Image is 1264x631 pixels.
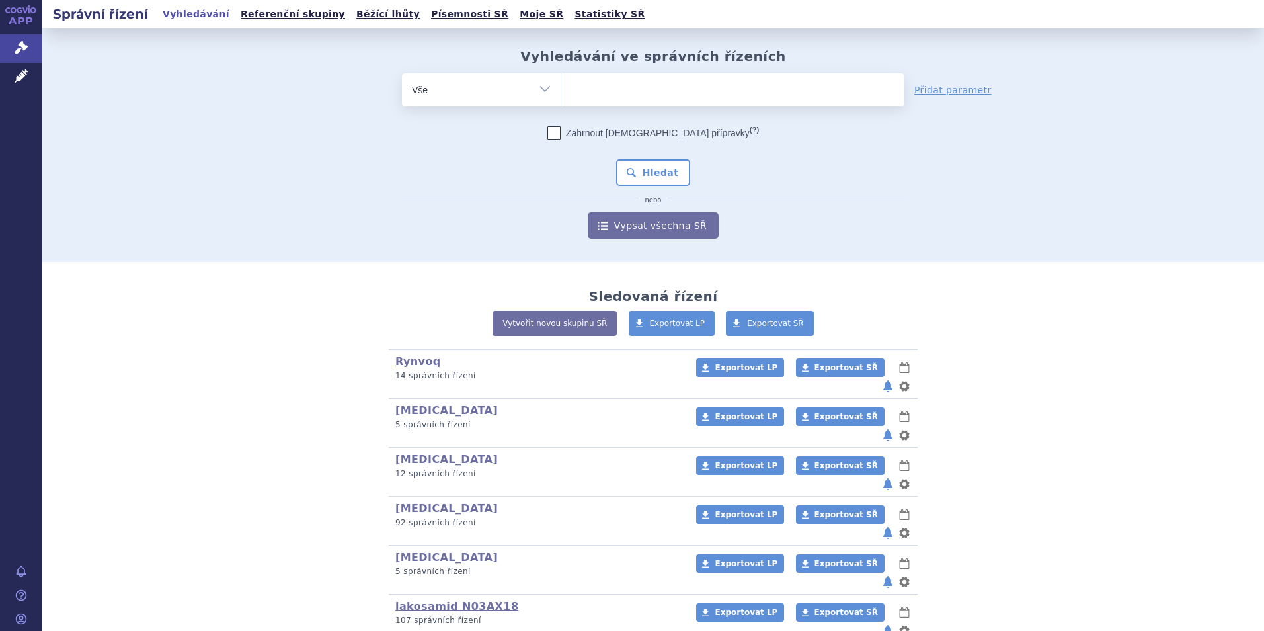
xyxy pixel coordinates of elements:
[750,126,759,134] abbr: (?)
[796,554,885,573] a: Exportovat SŘ
[898,409,911,425] button: lhůty
[493,311,617,336] a: Vytvořit novou skupinu SŘ
[639,196,668,204] i: nebo
[814,412,878,421] span: Exportovat SŘ
[629,311,715,336] a: Exportovat LP
[715,363,777,372] span: Exportovat LP
[814,461,878,470] span: Exportovat SŘ
[616,159,691,186] button: Hledat
[395,419,679,431] p: 5 správních řízení
[395,551,498,564] a: [MEDICAL_DATA]
[696,505,784,524] a: Exportovat LP
[395,517,679,528] p: 92 správních řízení
[881,525,894,541] button: notifikace
[715,608,777,617] span: Exportovat LP
[395,370,679,382] p: 14 správních řízení
[898,574,911,590] button: nastavení
[814,608,878,617] span: Exportovat SŘ
[427,5,512,23] a: Písemnosti SŘ
[715,559,777,568] span: Exportovat LP
[796,603,885,622] a: Exportovat SŘ
[881,378,894,394] button: notifikace
[395,566,679,577] p: 5 správních řízení
[395,615,679,626] p: 107 správních řízení
[696,456,784,475] a: Exportovat LP
[696,407,784,426] a: Exportovat LP
[747,319,804,328] span: Exportovat SŘ
[715,412,777,421] span: Exportovat LP
[395,453,498,466] a: [MEDICAL_DATA]
[696,554,784,573] a: Exportovat LP
[898,458,911,474] button: lhůty
[42,5,159,23] h2: Správní řízení
[520,48,786,64] h2: Vyhledávání ve správních řízeních
[796,407,885,426] a: Exportovat SŘ
[395,502,498,515] a: [MEDICAL_DATA]
[898,507,911,523] button: lhůty
[881,574,894,590] button: notifikace
[516,5,567,23] a: Moje SŘ
[796,456,885,475] a: Exportovat SŘ
[898,525,911,541] button: nastavení
[726,311,814,336] a: Exportovat SŘ
[881,476,894,492] button: notifikace
[237,5,349,23] a: Referenční skupiny
[395,600,518,612] a: lakosamid N03AX18
[814,510,878,519] span: Exportovat SŘ
[696,358,784,377] a: Exportovat LP
[814,363,878,372] span: Exportovat SŘ
[395,355,441,368] a: Rynvoq
[571,5,649,23] a: Statistiky SŘ
[914,83,992,97] a: Přidat parametr
[898,378,911,394] button: nastavení
[898,605,911,620] button: lhůty
[898,476,911,492] button: nastavení
[898,556,911,571] button: lhůty
[898,427,911,443] button: nastavení
[159,5,233,23] a: Vyhledávání
[715,510,777,519] span: Exportovat LP
[588,288,717,304] h2: Sledovaná řízení
[898,360,911,376] button: lhůty
[547,126,759,140] label: Zahrnout [DEMOGRAPHIC_DATA] přípravky
[395,468,679,480] p: 12 správních řízení
[881,427,894,443] button: notifikace
[796,505,885,524] a: Exportovat SŘ
[715,461,777,470] span: Exportovat LP
[696,603,784,622] a: Exportovat LP
[650,319,705,328] span: Exportovat LP
[588,212,719,239] a: Vypsat všechna SŘ
[796,358,885,377] a: Exportovat SŘ
[352,5,424,23] a: Běžící lhůty
[395,404,498,417] a: [MEDICAL_DATA]
[814,559,878,568] span: Exportovat SŘ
